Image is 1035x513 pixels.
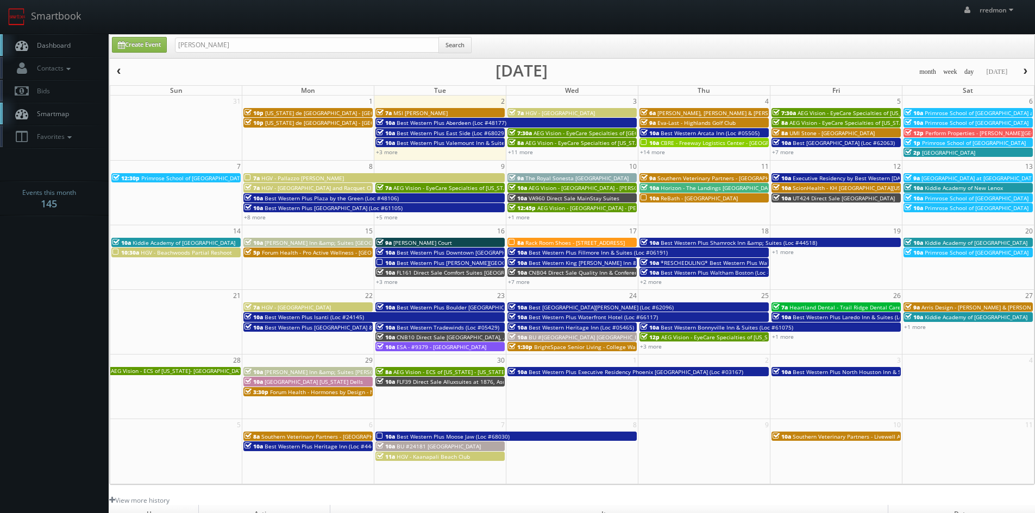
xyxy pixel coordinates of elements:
span: UMI Stone - [GEOGRAPHIC_DATA] [789,129,875,137]
span: UT424 Direct Sale [GEOGRAPHIC_DATA] [793,194,895,202]
span: 10a [509,269,527,276]
span: Best Western Plus Shamrock Inn &amp; Suites (Loc #44518) [661,239,817,246]
span: BU #24181 [GEOGRAPHIC_DATA] [397,442,481,450]
span: 22 [364,290,374,301]
span: CNB10 Direct Sale [GEOGRAPHIC_DATA], Ascend Hotel Collection [397,333,566,341]
span: Best [GEOGRAPHIC_DATA] (Loc #62063) [793,139,895,147]
span: 5 [896,96,902,107]
span: [GEOGRAPHIC_DATA] [US_STATE] Dells [265,378,363,385]
span: 10a [377,129,395,137]
span: 10a [905,249,923,256]
span: 3:30p [244,388,268,396]
a: +2 more [640,278,662,286]
span: Eva-Last - Highlands Golf Club [657,119,736,126]
span: Best Western Plus Isanti (Loc #24145) [265,313,364,321]
span: Best Western Plus East Side (Loc #68029) [397,129,506,137]
span: 8a [377,368,392,376]
span: 7:30a [509,129,532,137]
a: +5 more [376,213,398,221]
span: 10a [244,324,263,331]
input: Search for Events [175,37,439,53]
span: 10a [773,368,791,376]
span: 10a [509,184,527,192]
span: AEG Vision - EyeCare Specialties of [US_STATE] – [PERSON_NAME] Vision [798,109,985,117]
span: 7a [773,303,788,311]
span: 10a [244,378,263,385]
span: 25 [760,290,770,301]
span: 10a [905,194,923,202]
span: Best Western Plus Plaza by the Green (Loc #48106) [265,194,399,202]
a: +8 more [244,213,266,221]
span: Forum Health - Hormones by Design - New Braunfels Clinic [270,388,424,396]
span: 10a [377,249,395,256]
span: 2 [500,96,506,107]
span: 10a [773,174,791,182]
span: 12:30p [112,174,140,182]
span: 7 [236,161,242,172]
span: HGV - Pallazzo [PERSON_NAME] [261,174,344,182]
span: 10a [244,368,263,376]
span: 10a [377,343,395,351]
span: Southern Veterinary Partners - Livewell Animal Urgent Care of [GEOGRAPHIC_DATA] [793,433,1009,440]
span: 3 [896,354,902,366]
span: Bids [32,86,50,96]
span: 11a [377,453,395,460]
span: 10a [641,194,659,202]
span: Best Western Plus Aberdeen (Loc #48177) [397,119,506,126]
span: 9a [641,119,656,126]
span: CNB04 Direct Sale Quality Inn & Conference Center [529,269,663,276]
span: 15 [364,225,374,237]
span: 10a [773,433,791,440]
span: 2p [905,149,920,156]
span: Events this month [22,187,76,198]
span: 10a [641,324,659,331]
span: 17 [628,225,638,237]
span: 9 [500,161,506,172]
span: Dashboard [32,41,71,50]
span: 10a [905,204,923,212]
span: Thu [698,86,710,95]
span: 8 [368,161,374,172]
span: 7a [244,303,260,311]
span: 12p [641,333,660,341]
span: ScionHealth - KH [GEOGRAPHIC_DATA][US_STATE] [793,184,921,192]
span: 29 [364,354,374,366]
span: AEG Vision - EyeCare Specialties of [US_STATE] – Primary EyeCare ([GEOGRAPHIC_DATA]) [661,333,889,341]
span: [PERSON_NAME] Inn &amp; Suites [GEOGRAPHIC_DATA] [265,239,409,246]
span: Horizon - The Landings [GEOGRAPHIC_DATA] [661,184,776,192]
span: 7 [500,419,506,430]
span: ReBath - [GEOGRAPHIC_DATA] [661,194,738,202]
span: Primrose School of [GEOGRAPHIC_DATA] [925,249,1028,256]
span: 7:30a [773,109,796,117]
span: Primrose School of [GEOGRAPHIC_DATA] [922,139,1026,147]
span: Best Western Plus [GEOGRAPHIC_DATA] & Suites (Loc #61086) [265,324,426,331]
span: Best Western Arcata Inn (Loc #05505) [661,129,760,137]
span: 10a [112,239,131,246]
span: 12p [905,129,924,137]
span: 10a [244,204,263,212]
span: 10 [892,419,902,430]
span: Sat [963,86,973,95]
span: Executive Residency by Best Western [DATE] (Loc #44764) [793,174,944,182]
span: 10a [773,139,791,147]
button: month [915,65,940,79]
span: 10a [244,442,263,450]
span: 10a [509,303,527,311]
span: 9a [377,239,392,246]
span: AEG Vision - [GEOGRAPHIC_DATA] - [PERSON_NAME][GEOGRAPHIC_DATA] [529,184,716,192]
span: 10a [377,303,395,311]
span: 10a [905,313,923,321]
span: 10 [628,161,638,172]
span: 16 [496,225,506,237]
span: 10a [641,139,659,147]
span: BrightSpace Senior Living - College Walk [534,343,640,351]
span: 9 [764,419,770,430]
span: 6 [1028,96,1034,107]
span: 10a [377,433,395,440]
span: 10a [905,119,923,126]
span: Best Western Plus Valemount Inn & Suites (Loc #62120) [397,139,543,147]
span: 10a [905,239,923,246]
span: Contacts [32,64,73,73]
span: Fri [832,86,840,95]
span: 10a [377,259,395,267]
